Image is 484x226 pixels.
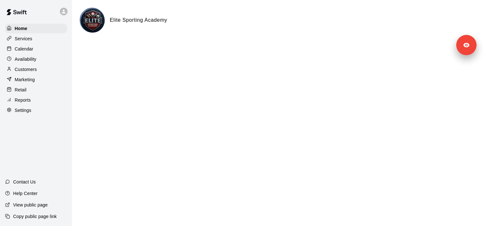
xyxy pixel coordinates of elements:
[15,46,33,52] p: Calendar
[15,66,37,73] p: Customers
[13,179,36,185] p: Contact Us
[5,34,67,43] a: Services
[13,190,37,197] p: Help Center
[15,25,28,32] p: Home
[5,75,67,84] a: Marketing
[15,56,36,62] p: Availability
[13,213,57,220] p: Copy public page link
[15,35,32,42] p: Services
[15,76,35,83] p: Marketing
[110,16,167,24] h6: Elite Sporting Academy
[15,97,31,103] p: Reports
[81,9,105,33] img: Elite Sporting Academy logo
[15,87,27,93] p: Retail
[13,202,48,208] p: View public page
[5,85,67,95] a: Retail
[5,95,67,105] a: Reports
[5,24,67,33] a: Home
[15,107,31,113] p: Settings
[5,54,67,64] a: Availability
[5,44,67,54] a: Calendar
[5,65,67,74] a: Customers
[5,105,67,115] a: Settings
